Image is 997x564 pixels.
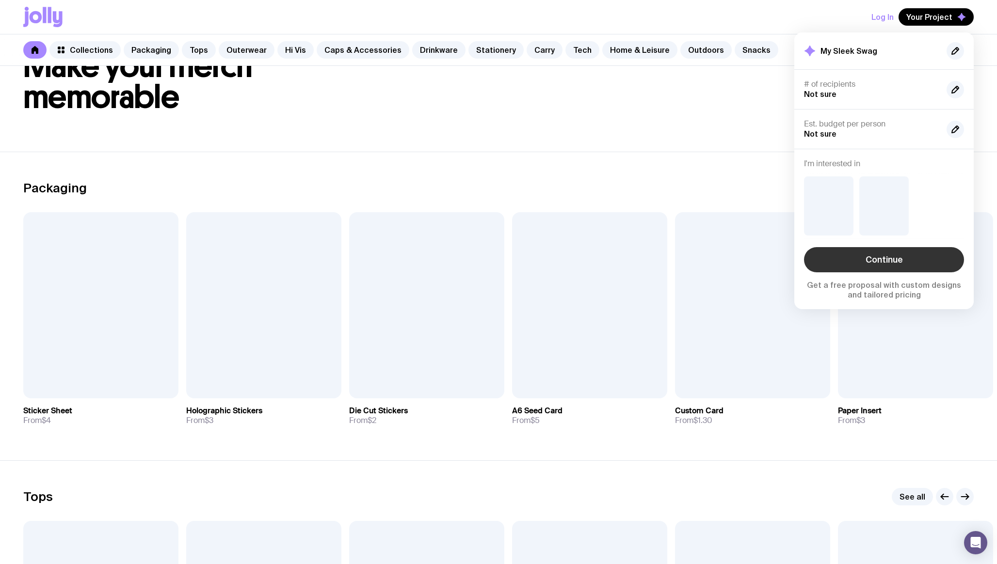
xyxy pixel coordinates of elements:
h3: A6 Seed Card [512,406,563,416]
a: Drinkware [412,41,466,59]
a: Hi Vis [277,41,314,59]
span: Collections [70,45,113,55]
span: $5 [531,415,540,425]
a: Holographic StickersFrom$3 [186,398,341,433]
a: Tops [182,41,216,59]
h3: Sticker Sheet [23,406,72,416]
h3: Custom Card [675,406,724,416]
span: $2 [368,415,376,425]
a: See all [892,488,933,505]
a: Continue [804,247,964,272]
h4: # of recipients [804,79,939,89]
span: From [349,416,376,425]
span: $3 [856,415,865,425]
a: Home & Leisure [602,41,677,59]
a: Sticker SheetFrom$4 [23,398,178,433]
a: Collections [49,41,121,59]
a: Outdoors [680,41,732,59]
span: Your Project [906,12,952,22]
span: From [23,416,51,425]
a: Custom CardFrom$1.30 [675,398,830,433]
span: Not sure [804,129,836,138]
h2: Packaging [23,181,87,195]
div: Open Intercom Messenger [964,531,987,554]
a: Carry [527,41,563,59]
a: Outerwear [219,41,274,59]
a: Caps & Accessories [317,41,409,59]
a: A6 Seed CardFrom$5 [512,398,667,433]
a: Die Cut StickersFrom$2 [349,398,504,433]
h4: Est. budget per person [804,119,939,129]
h3: Die Cut Stickers [349,406,408,416]
span: $1.30 [693,415,712,425]
span: From [512,416,540,425]
a: Packaging [124,41,179,59]
h3: Paper Insert [838,406,882,416]
span: $4 [42,415,51,425]
span: From [838,416,865,425]
h4: I'm interested in [804,159,964,169]
a: Paper InsertFrom$3 [838,398,993,433]
h2: Tops [23,489,53,504]
span: From [186,416,213,425]
h2: My Sleek Swag [820,46,877,56]
p: Get a free proposal with custom designs and tailored pricing [804,280,964,299]
span: Make your merch memorable [23,47,253,116]
span: From [675,416,712,425]
button: Your Project [899,8,974,26]
button: Log In [871,8,894,26]
a: Snacks [735,41,778,59]
h3: Holographic Stickers [186,406,262,416]
a: Tech [565,41,599,59]
span: $3 [205,415,213,425]
a: Stationery [468,41,524,59]
span: Not sure [804,90,836,98]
